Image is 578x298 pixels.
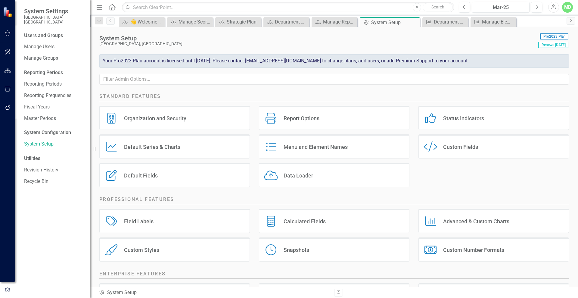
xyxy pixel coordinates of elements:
[99,271,569,279] h2: Enterprise Features
[423,3,453,11] button: Search
[443,143,478,150] div: Custom Fields
[443,218,509,225] div: Advanced & Custom Charts
[169,18,211,26] a: Manage Scorecards
[217,18,259,26] a: Strategic Plan
[130,18,163,26] div: 👋 Welcome Page
[24,155,84,162] div: Utilities
[562,2,573,13] button: MD
[124,143,180,150] div: Default Series & Charts
[284,143,348,150] div: Menu and Element Names
[540,33,568,39] span: Pro2023 Plan
[284,246,309,253] div: Snapshots
[323,18,356,26] div: Manage Reports
[99,289,330,296] div: System Setup
[24,15,84,25] small: [GEOGRAPHIC_DATA], [GEOGRAPHIC_DATA]
[227,18,259,26] div: Strategic Plan
[24,178,84,185] a: Recycle Bin
[431,5,444,9] span: Search
[24,43,84,50] a: Manage Users
[24,8,84,15] span: System Settings
[538,42,568,48] span: Renews [DATE]
[99,196,569,204] h2: Professional Features
[99,74,569,85] input: Filter Admin Options...
[24,141,84,148] a: System Setup
[24,32,84,39] div: Users and Groups
[424,18,467,26] a: Department Budget
[474,4,527,11] div: Mar-25
[313,18,356,26] a: Manage Reports
[284,172,313,179] div: Data Loader
[24,69,84,76] div: Reporting Periods
[24,104,84,111] a: Fiscal Years
[443,246,504,253] div: Custom Number Formats
[472,18,515,26] a: Manage Elements
[122,2,454,13] input: Search ClearPoint...
[24,129,84,136] div: System Configuration
[24,81,84,88] a: Reporting Periods
[24,115,84,122] a: Master Periods
[99,93,569,101] h2: Standard Features
[99,35,535,42] div: System Setup
[284,115,319,122] div: Report Options
[124,172,158,179] div: Default Fields
[443,115,484,122] div: Status Indicators
[99,42,535,46] div: [GEOGRAPHIC_DATA], [GEOGRAPHIC_DATA]
[24,167,84,174] a: Revision History
[284,218,326,225] div: Calculated Fields
[179,18,211,26] div: Manage Scorecards
[371,19,418,26] div: System Setup
[472,2,530,13] button: Mar-25
[482,18,515,26] div: Manage Elements
[124,115,186,122] div: Organization and Security
[434,18,467,26] div: Department Budget
[99,54,569,68] div: Your Pro2023 Plan account is licensed until [DATE]. Please contact [EMAIL_ADDRESS][DOMAIN_NAME] t...
[275,18,308,26] div: Department Summary
[124,246,159,253] div: Custom Styles
[24,55,84,62] a: Manage Groups
[3,7,14,17] img: ClearPoint Strategy
[24,92,84,99] a: Reporting Frequencies
[120,18,163,26] a: 👋 Welcome Page
[265,18,308,26] a: Department Summary
[124,218,154,225] div: Field Labels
